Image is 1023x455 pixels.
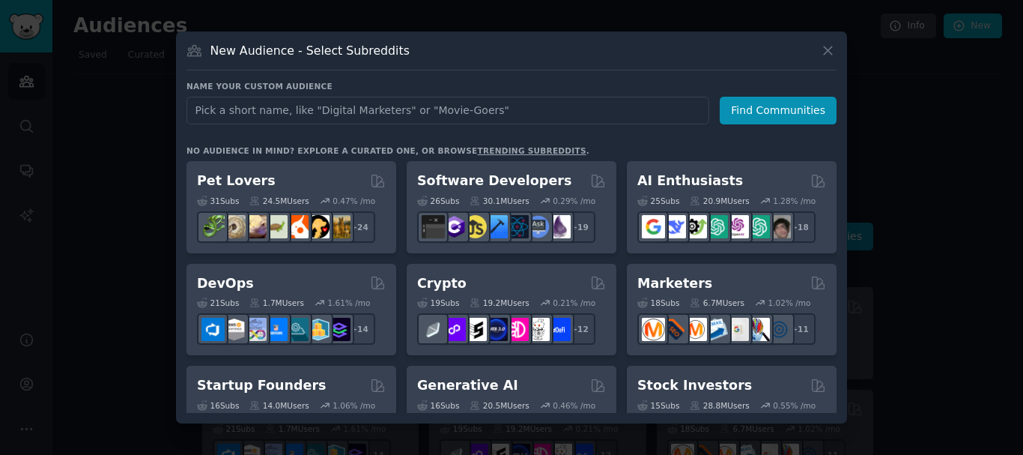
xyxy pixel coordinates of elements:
[264,318,288,341] img: DevOpsLinks
[249,298,304,308] div: 1.7M Users
[417,274,467,293] h2: Crypto
[306,318,330,341] img: aws_cdk
[243,318,267,341] img: Docker_DevOps
[526,318,550,341] img: CryptoNews
[417,376,518,395] h2: Generative AI
[637,274,712,293] h2: Marketers
[553,400,595,411] div: 0.46 % /mo
[705,215,728,238] img: chatgpt_promptDesign
[547,318,571,341] img: defi_
[333,196,375,206] div: 0.47 % /mo
[285,318,309,341] img: platformengineering
[264,215,288,238] img: turtle
[210,43,410,58] h3: New Audience - Select Subreddits
[526,215,550,238] img: AskComputerScience
[663,215,686,238] img: DeepSeek
[197,196,239,206] div: 31 Sub s
[663,318,686,341] img: bigseo
[690,196,749,206] div: 20.9M Users
[306,215,330,238] img: PetAdvice
[186,97,709,124] input: Pick a short name, like "Digital Marketers" or "Movie-Goers"
[201,215,225,238] img: herpetology
[417,298,459,308] div: 19 Sub s
[470,196,529,206] div: 30.1M Users
[249,400,309,411] div: 14.0M Users
[422,318,445,341] img: ethfinance
[720,97,837,124] button: Find Communities
[464,318,487,341] img: ethstaker
[186,145,589,156] div: No audience in mind? Explore a curated one, or browse .
[485,215,508,238] img: iOSProgramming
[197,274,254,293] h2: DevOps
[642,215,665,238] img: GoogleGeminiAI
[443,215,466,238] img: csharp
[705,318,728,341] img: Emailmarketing
[470,400,529,411] div: 20.5M Users
[553,196,595,206] div: 0.29 % /mo
[327,318,350,341] img: PlatformEngineers
[285,215,309,238] img: cockatiel
[637,376,752,395] h2: Stock Investors
[197,172,276,190] h2: Pet Lovers
[642,318,665,341] img: content_marketing
[690,298,744,308] div: 6.7M Users
[222,215,246,238] img: ballpython
[333,400,375,411] div: 1.06 % /mo
[506,215,529,238] img: reactnative
[684,215,707,238] img: AItoolsCatalog
[443,318,466,341] img: 0xPolygon
[327,215,350,238] img: dogbreed
[564,211,595,243] div: + 19
[201,318,225,341] img: azuredevops
[726,215,749,238] img: OpenAIDev
[747,318,770,341] img: MarketingResearch
[197,298,239,308] div: 21 Sub s
[477,146,586,155] a: trending subreddits
[768,318,791,341] img: OnlineMarketing
[243,215,267,238] img: leopardgeckos
[637,400,679,411] div: 15 Sub s
[564,313,595,345] div: + 12
[784,313,816,345] div: + 11
[637,172,743,190] h2: AI Enthusiasts
[344,313,375,345] div: + 14
[726,318,749,341] img: googleads
[464,215,487,238] img: learnjavascript
[417,172,571,190] h2: Software Developers
[485,318,508,341] img: web3
[547,215,571,238] img: elixir
[690,400,749,411] div: 28.8M Users
[553,298,595,308] div: 0.21 % /mo
[506,318,529,341] img: defiblockchain
[637,196,679,206] div: 25 Sub s
[784,211,816,243] div: + 18
[773,196,816,206] div: 1.28 % /mo
[328,298,371,308] div: 1.61 % /mo
[773,400,816,411] div: 0.55 % /mo
[747,215,770,238] img: chatgpt_prompts_
[186,81,837,91] h3: Name your custom audience
[684,318,707,341] img: AskMarketing
[249,196,309,206] div: 24.5M Users
[637,298,679,308] div: 18 Sub s
[344,211,375,243] div: + 24
[197,400,239,411] div: 16 Sub s
[222,318,246,341] img: AWS_Certified_Experts
[470,298,529,308] div: 19.2M Users
[197,376,326,395] h2: Startup Founders
[768,215,791,238] img: ArtificalIntelligence
[417,400,459,411] div: 16 Sub s
[422,215,445,238] img: software
[417,196,459,206] div: 26 Sub s
[768,298,811,308] div: 1.02 % /mo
